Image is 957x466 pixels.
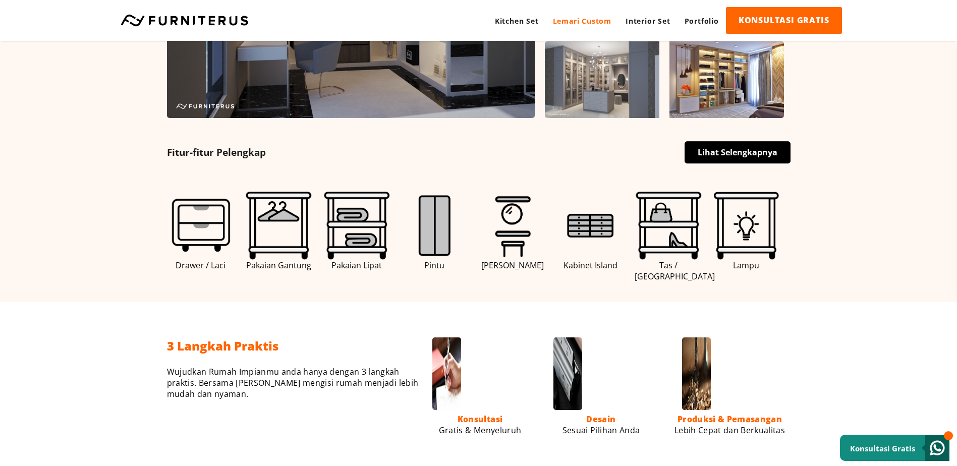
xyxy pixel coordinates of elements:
[556,260,625,271] span: Kabinet Island
[541,425,662,436] p: Sesuai Pilihan Anda
[245,260,313,271] span: Pakaian Gantung
[420,425,541,436] p: Gratis & Menyeluruh
[167,260,235,271] span: Drawer / Laci
[618,7,678,35] a: Interior Set
[712,260,780,271] span: Lampu
[714,192,779,260] img: Lightning.png
[664,41,784,118] img: 07.jpg
[685,141,791,163] a: Lihat Selengkapnya
[167,192,235,260] img: Drawer-01.png
[545,41,664,118] img: 06.jpg
[726,7,842,34] a: KONSULTASI GRATIS
[635,192,703,260] img: Tas%20Sepatu-01.png
[850,443,915,453] small: Konsultasi Gratis
[167,146,791,164] h5: Fitur-fitur Pelengkap
[669,425,791,436] p: Lebih Cepat dan Berkualitas
[556,192,625,260] img: Island-01.png
[479,192,547,260] img: Meja%20Rias-01.png
[420,414,541,425] p: Konsultasi
[479,260,547,271] span: [PERSON_NAME]
[678,7,726,35] a: Portfolio
[840,435,949,461] a: Konsultasi Gratis
[167,366,420,399] p: Wujudkan Rumah Impianmu anda hanya dengan 3 langkah praktis. Bersama [PERSON_NAME] mengisi rumah ...
[669,414,791,425] p: Produksi & Pemasangan
[323,192,391,260] img: Baju%20Lipat-01.png
[488,7,546,35] a: Kitchen Set
[635,260,703,282] span: Tas / [GEOGRAPHIC_DATA]
[401,192,469,260] img: Jenis%20Pintu-01.png
[546,7,618,35] a: Lemari Custom
[401,260,469,271] span: Pintu
[245,192,313,260] img: Baju%20Gantung-01.png
[323,260,391,271] span: Pakaian Lipat
[541,414,662,425] p: Desain
[167,337,420,354] h2: 3 Langkah Praktis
